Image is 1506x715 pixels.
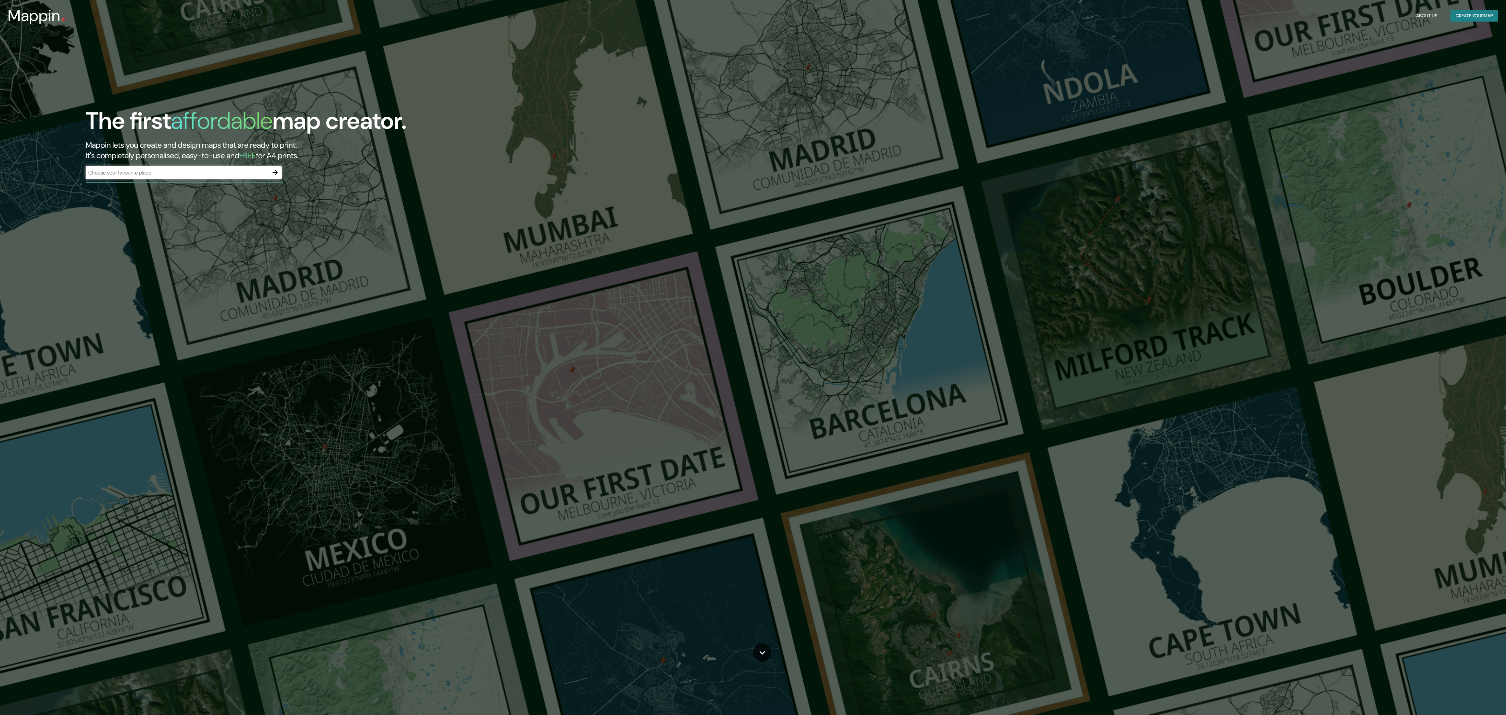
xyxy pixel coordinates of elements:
h1: The first map creator. [86,107,407,140]
button: Create yourmap [1450,10,1498,22]
h2: Mappin lets you create and design maps that are ready to print. It's completely personalised, eas... [86,140,839,161]
input: Choose your favourite place [86,169,269,176]
h5: FREE [239,150,256,160]
img: mappin-pin [60,17,66,22]
h3: Mappin [8,7,60,25]
button: About Us [1414,10,1440,22]
h1: affordable [171,106,273,136]
iframe: Help widget launcher [1448,690,1499,708]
